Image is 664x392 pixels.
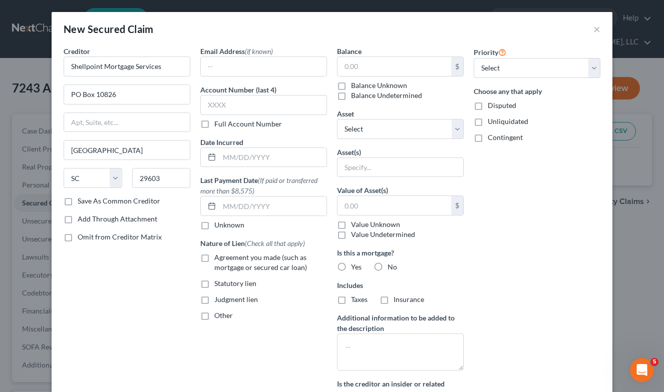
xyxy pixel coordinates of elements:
span: (Check all that apply) [245,239,305,247]
div: $ [451,57,463,76]
input: 0.00 [338,196,451,215]
span: Judgment lien [214,295,258,303]
span: Creditor [64,47,90,55]
div: $ [451,196,463,215]
label: Balance Undetermined [351,90,422,100]
button: × [593,23,600,35]
label: Includes [337,280,464,290]
label: Balance Unknown [351,80,407,90]
span: Asset [337,109,354,118]
label: Value Undetermined [351,229,415,239]
iframe: Intercom live chat [630,358,654,382]
span: 5 [650,358,658,366]
label: Unknown [214,220,244,230]
label: Choose any that apply [474,86,600,96]
input: Enter city... [64,140,190,159]
label: Email Address [200,46,273,56]
label: Value of Asset(s) [337,185,388,195]
div: New Secured Claim [64,22,154,36]
label: Date Incurred [200,137,243,147]
input: XXXX [200,95,327,115]
label: Last Payment Date [200,175,327,196]
span: Other [214,311,233,319]
label: Add Through Attachment [78,214,157,224]
input: Apt, Suite, etc... [64,113,190,132]
label: Is this a mortgage? [337,247,464,258]
span: (if known) [245,47,273,55]
input: MM/DD/YYYY [219,196,326,215]
span: Agreement you made (such as mortgage or secured car loan) [214,253,307,271]
label: Nature of Lien [200,238,305,248]
span: (If paid or transferred more than $8,575) [200,176,317,195]
span: Omit from Creditor Matrix [78,232,162,241]
span: Unliquidated [488,117,528,125]
label: Full Account Number [214,119,282,129]
span: Yes [351,262,362,271]
input: Specify... [338,158,463,177]
span: Insurance [394,295,424,303]
span: No [388,262,397,271]
input: 0.00 [338,57,451,76]
label: Additional information to be added to the description [337,312,464,333]
input: MM/DD/YYYY [219,148,326,167]
label: Save As Common Creditor [78,196,160,206]
label: Balance [337,46,362,56]
input: Search creditor by name... [64,56,190,76]
input: Enter address... [64,85,190,104]
input: -- [201,57,326,76]
span: Contingent [488,133,523,141]
label: Priority [474,46,506,58]
span: Disputed [488,101,516,109]
label: Asset(s) [337,147,361,157]
label: Account Number (last 4) [200,84,276,95]
span: Statutory lien [214,279,256,287]
label: Value Unknown [351,219,400,229]
span: Taxes [351,295,368,303]
input: Enter zip... [132,168,191,188]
